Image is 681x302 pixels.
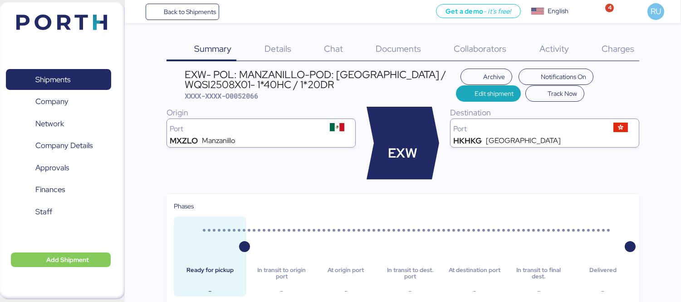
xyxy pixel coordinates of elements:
span: Notifications On [541,71,586,82]
div: Ready for pickup [181,267,239,280]
div: - [381,286,439,297]
span: Add Shipment [46,254,89,265]
span: XXXX-XXXX-O0052066 [185,91,258,100]
span: Summary [194,43,231,54]
div: In transit to final dest. [510,267,568,280]
span: Back to Shipments [164,6,216,17]
span: Staff [35,205,52,218]
div: Manzanillo [202,137,235,144]
div: In transit to origin port [253,267,311,280]
span: Track Now [548,88,577,99]
span: Network [35,117,64,130]
div: Phases [174,201,632,211]
span: Finances [35,183,65,196]
button: Archive [461,69,512,85]
div: - [510,286,568,297]
span: Activity [539,43,569,54]
span: Chat [324,43,343,54]
a: Company Details [6,135,111,156]
div: - [181,286,239,297]
a: Back to Shipments [146,4,220,20]
span: Edit shipment [475,88,514,99]
button: Menu [130,4,146,20]
div: MXZLO [170,137,198,144]
div: - [574,286,632,297]
span: Charges [602,43,634,54]
span: Details [265,43,291,54]
div: [GEOGRAPHIC_DATA] [486,137,561,144]
div: - [317,286,375,297]
button: Edit shipment [456,85,521,102]
span: Shipments [35,73,70,86]
div: At destination port [446,267,504,280]
span: Company [35,95,69,108]
div: Destination [450,107,639,119]
div: At origin port [317,267,375,280]
span: Archive [483,71,505,82]
div: EXW- POL: MANZANILLO-POD: [GEOGRAPHIC_DATA] / WQSI2508X01- 1*40HC / 1*20DR [185,69,456,90]
a: Shipments [6,69,111,90]
div: Delivered [574,267,632,280]
span: EXW [388,144,418,163]
a: Network [6,113,111,134]
button: Notifications On [519,69,594,85]
div: Port [170,125,322,133]
div: In transit to dest. port [381,267,439,280]
button: Track Now [525,85,585,102]
span: Collaborators [454,43,506,54]
span: Documents [376,43,421,54]
a: Company [6,91,111,112]
a: Staff [6,201,111,222]
div: English [548,6,568,16]
div: - [253,286,311,297]
div: Port [453,125,606,133]
button: Add Shipment [11,252,111,267]
div: - [446,286,504,297]
a: Approvals [6,157,111,178]
span: Company Details [35,139,93,152]
div: Origin [167,107,356,119]
span: Approvals [35,161,69,174]
div: HKHKG [453,137,482,144]
span: RU [651,5,661,17]
a: Finances [6,179,111,200]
